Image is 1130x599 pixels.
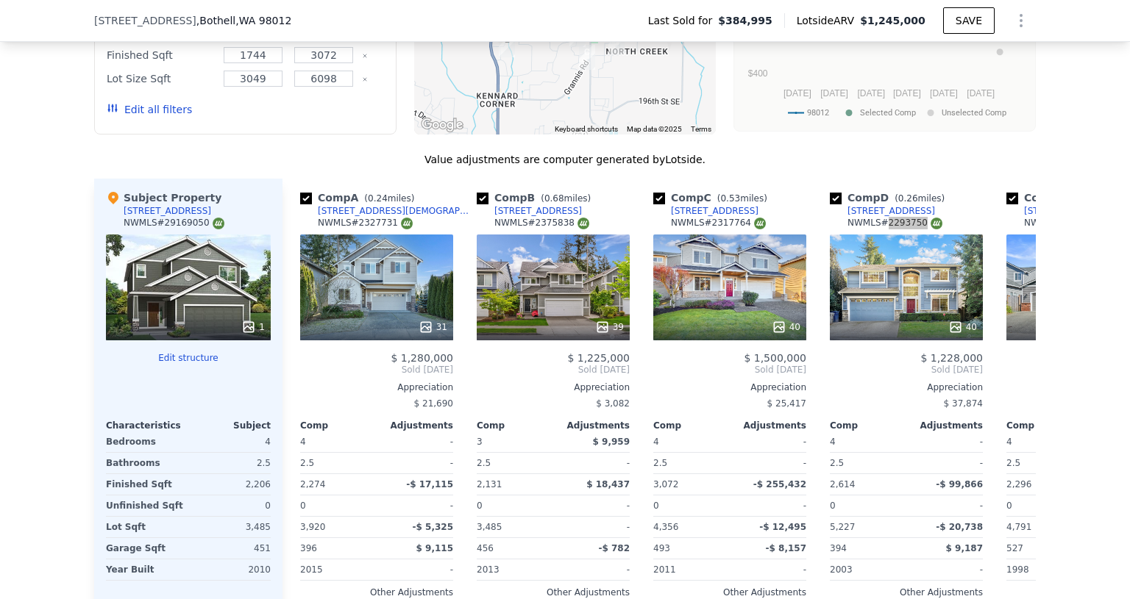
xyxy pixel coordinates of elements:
span: $ 21,690 [414,398,453,409]
div: - [556,453,630,473]
a: [STREET_ADDRESS] [830,205,935,217]
div: 451 [191,538,271,559]
span: Sold [DATE] [830,364,983,376]
div: [STREET_ADDRESS] [124,205,211,217]
div: 3425 189th Pl SE [573,39,601,76]
div: 31 [419,320,447,334]
span: 394 [830,543,847,553]
a: Open this area in Google Maps (opens a new window) [418,115,466,134]
span: 4,791 [1006,522,1031,532]
span: 0.26 [898,193,918,204]
div: 40 [948,320,977,334]
span: -$ 20,738 [936,522,983,532]
span: 0 [300,501,306,511]
span: 4 [830,437,836,447]
span: Lotside ARV [797,13,860,28]
div: Appreciation [300,381,453,393]
text: [DATE] [820,88,848,98]
a: [STREET_ADDRESS] [477,205,582,217]
div: Lot Sqft [106,517,185,537]
span: $ 1,228,000 [920,352,983,364]
span: 3 [477,437,483,447]
div: Other Adjustments [653,587,806,598]
div: Other Adjustments [477,587,630,598]
span: Sold [DATE] [653,364,806,376]
div: Unfinished Sqft [106,495,185,516]
span: 0 [1006,501,1012,511]
span: $ 9,959 [593,437,630,447]
span: $ 37,874 [944,398,983,409]
div: Comp [300,420,377,431]
span: 456 [477,543,494,553]
text: [DATE] [857,88,885,98]
span: $1,245,000 [860,15,925,26]
span: ( miles) [711,193,773,204]
div: Subject [188,420,271,431]
span: Map data ©2025 [627,125,682,133]
span: 2,296 [1006,479,1031,489]
div: - [909,559,983,580]
button: Clear [362,53,368,59]
button: Edit structure [106,352,271,364]
div: 2011 [653,559,727,580]
div: 18728 20th Dr SE [493,26,521,63]
text: 98012 [807,108,829,118]
span: ( miles) [889,193,950,204]
div: 1 [241,320,265,334]
button: Edit all filters [107,102,192,117]
div: - [556,559,630,580]
div: NWMLS # 2375838 [494,217,589,229]
div: 2.5 [1006,453,1080,473]
div: 40 [772,320,800,334]
div: Bathrooms [106,453,185,473]
div: Comp [830,420,906,431]
span: ( miles) [535,193,597,204]
span: $ 25,417 [767,398,806,409]
span: $ 1,500,000 [744,352,806,364]
span: , WA 98012 [235,15,291,26]
span: -$ 17,115 [406,479,453,489]
div: Year Built [106,559,185,580]
text: [DATE] [783,88,811,98]
div: [STREET_ADDRESS] [494,205,582,217]
div: NWMLS # 29169050 [124,217,224,229]
div: - [909,495,983,516]
div: 4 [191,431,271,452]
text: [DATE] [967,88,995,98]
div: Adjustments [730,420,806,431]
text: $400 [748,68,768,79]
span: , Bothell [196,13,292,28]
div: Other Adjustments [830,587,983,598]
div: Bedrooms [106,431,185,452]
text: [DATE] [930,88,958,98]
span: 0 [477,501,483,511]
span: 396 [300,543,317,553]
img: NWMLS Logo [931,218,942,229]
div: Other Adjustments [300,587,453,598]
span: $ 3,082 [596,398,630,409]
button: Show Options [1006,6,1036,35]
span: 4 [1006,437,1012,447]
div: - [733,431,806,452]
div: NWMLS # 2327731 [318,217,413,229]
div: - [380,495,453,516]
div: NWMLS # 2317764 [671,217,766,229]
div: - [733,559,806,580]
div: 2.5 [300,453,374,473]
span: -$ 99,866 [936,479,983,489]
span: -$ 5,325 [413,522,453,532]
img: NWMLS Logo [213,218,224,229]
div: Appreciation [830,381,983,393]
div: Finished Sqft [107,45,215,65]
div: Comp [477,420,553,431]
span: $ 9,187 [946,543,983,553]
span: $ 1,225,000 [567,352,630,364]
span: 2,274 [300,479,325,489]
span: -$ 8,157 [766,543,806,553]
div: 3908 187th Pl SE [603,24,630,61]
div: 2.5 [653,453,727,473]
button: Keyboard shortcuts [555,124,618,134]
span: -$ 12,495 [759,522,806,532]
div: NWMLS # 2294199 [1024,217,1119,229]
div: Appreciation [653,381,806,393]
